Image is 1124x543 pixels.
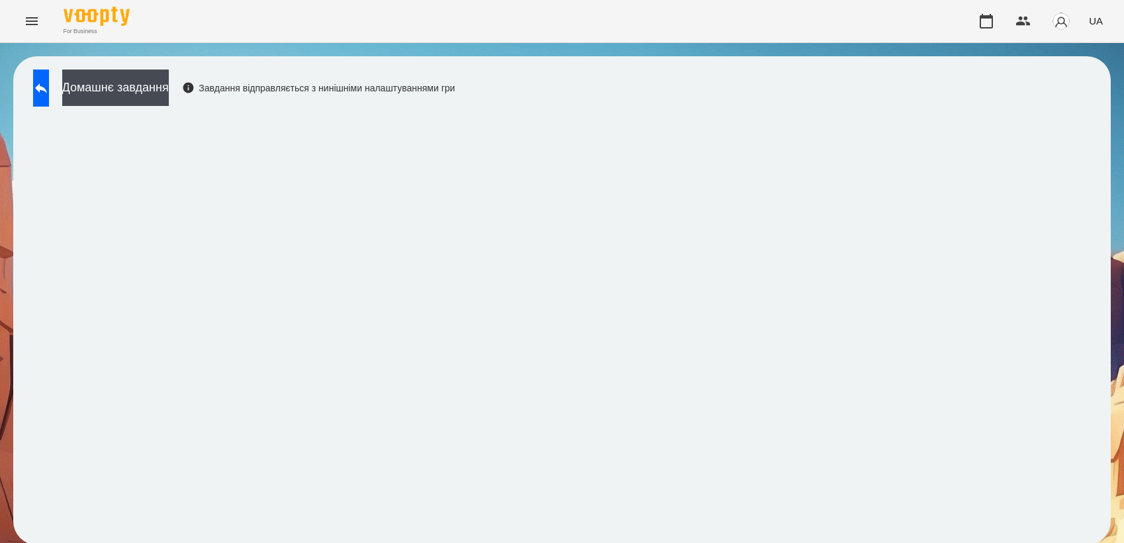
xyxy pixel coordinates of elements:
[1089,14,1103,28] span: UA
[1084,9,1108,33] button: UA
[64,7,130,26] img: Voopty Logo
[1052,12,1070,30] img: avatar_s.png
[62,70,169,106] button: Домашнє завдання
[64,27,130,36] span: For Business
[182,81,455,95] div: Завдання відправляється з нинішніми налаштуваннями гри
[16,5,48,37] button: Menu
